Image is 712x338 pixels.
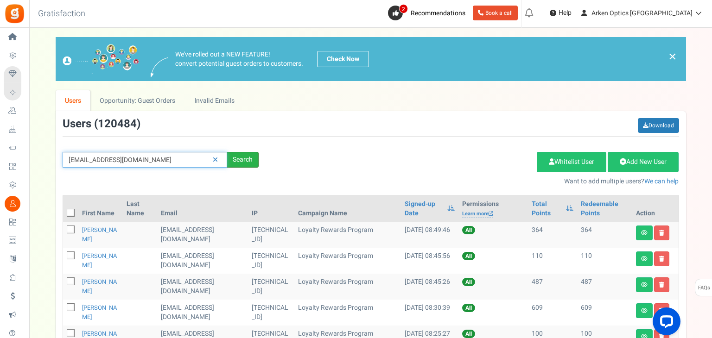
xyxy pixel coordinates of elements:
[528,222,577,248] td: 364
[98,116,137,132] span: 120484
[294,196,401,222] th: Campaign Name
[157,300,248,325] td: [EMAIL_ADDRESS][DOMAIN_NAME]
[462,304,475,312] span: All
[294,300,401,325] td: Loyalty Rewards Program
[157,222,248,248] td: [EMAIL_ADDRESS][DOMAIN_NAME]
[294,222,401,248] td: Loyalty Rewards Program
[641,256,648,262] i: View details
[659,282,664,288] i: Delete user
[556,8,572,18] span: Help
[63,152,227,168] input: Search by email or name
[528,248,577,274] td: 110
[248,274,294,300] td: [TECHNICAL_ID]
[462,278,475,286] span: All
[462,252,475,260] span: All
[659,230,664,236] i: Delete user
[641,230,648,236] i: View details
[537,152,606,172] a: Whitelist User
[401,248,458,274] td: [DATE] 08:45:56
[462,226,475,234] span: All
[28,5,95,23] h3: Gratisfaction
[248,196,294,222] th: IP
[546,6,575,20] a: Help
[577,300,632,325] td: 609
[458,196,528,222] th: Permissions
[175,50,303,69] p: We've rolled out a NEW FEATURE! convert potential guest orders to customers.
[532,200,561,218] a: Total Points
[399,4,408,13] span: 2
[157,196,248,222] th: Email
[577,222,632,248] td: 364
[641,282,648,288] i: View details
[151,57,168,77] img: images
[82,277,117,295] a: [PERSON_NAME]
[608,152,679,172] a: Add New User
[185,90,244,111] a: Invalid Emails
[411,8,465,18] span: Recommendations
[401,222,458,248] td: [DATE] 08:49:46
[82,303,117,321] a: [PERSON_NAME]
[248,222,294,248] td: [TECHNICAL_ID]
[659,256,664,262] i: Delete user
[208,152,222,168] a: Reset
[90,90,184,111] a: Opportunity: Guest Orders
[294,274,401,300] td: Loyalty Rewards Program
[63,118,140,130] h3: Users ( )
[248,248,294,274] td: [TECHNICAL_ID]
[82,225,117,244] a: [PERSON_NAME]
[388,6,469,20] a: 2 Recommendations
[227,152,259,168] div: Search
[528,274,577,300] td: 487
[577,248,632,274] td: 110
[401,300,458,325] td: [DATE] 08:30:39
[78,196,123,222] th: First Name
[473,6,518,20] a: Book a call
[641,308,648,313] i: View details
[698,279,710,297] span: FAQs
[668,51,677,62] a: ×
[405,200,442,218] a: Signed-up Date
[82,251,117,269] a: [PERSON_NAME]
[56,90,91,111] a: Users
[638,118,679,133] a: Download
[462,330,475,338] span: All
[591,8,693,18] span: Arken Optics [GEOGRAPHIC_DATA]
[157,248,248,274] td: [EMAIL_ADDRESS][DOMAIN_NAME]
[157,274,248,300] td: [EMAIL_ADDRESS][DOMAIN_NAME]
[4,3,25,24] img: Gratisfaction
[644,176,679,186] a: We can help
[317,51,369,67] a: Check Now
[401,274,458,300] td: [DATE] 08:45:26
[273,177,679,186] p: Want to add multiple users?
[632,196,679,222] th: Action
[294,248,401,274] td: Loyalty Rewards Program
[462,210,493,218] a: Learn more
[528,300,577,325] td: 609
[248,300,294,325] td: [TECHNICAL_ID]
[581,200,629,218] a: Redeemable Points
[123,196,157,222] th: Last Name
[63,44,139,74] img: images
[577,274,632,300] td: 487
